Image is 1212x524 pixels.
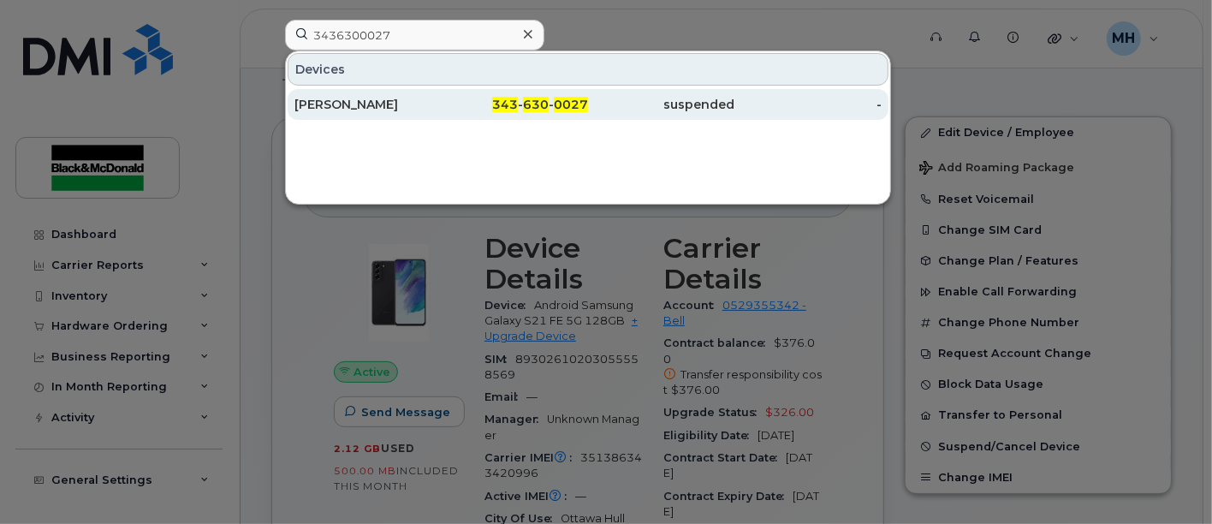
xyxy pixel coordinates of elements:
input: Find something... [285,20,544,51]
div: [PERSON_NAME] [294,96,442,113]
span: 630 [523,97,549,112]
div: suspended [588,96,735,113]
div: Devices [288,53,888,86]
div: - [735,96,882,113]
div: - - [442,96,589,113]
span: 0027 [554,97,588,112]
a: [PERSON_NAME]343-630-0027suspended- [288,89,888,120]
span: 343 [492,97,518,112]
